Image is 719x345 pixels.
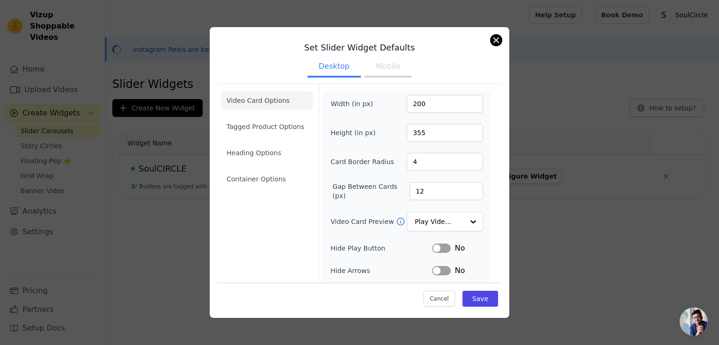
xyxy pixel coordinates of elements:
label: Video Card Preview [330,217,396,226]
span: No [455,265,465,276]
label: Hide Play Button [330,244,432,253]
label: Height (in px) [330,128,382,137]
li: Heading Options [221,144,313,162]
button: Mobile [365,57,411,78]
li: Tagged Product Options [221,117,313,136]
li: Video Card Options [221,91,313,110]
button: Save [462,291,498,307]
label: Hide Arrows [330,266,432,275]
button: Desktop [308,57,361,78]
button: Close modal [491,35,502,46]
a: Open chat [680,308,708,336]
h3: Set Slider Widget Defaults [217,42,502,53]
button: Cancel [424,291,455,307]
span: No [455,243,465,254]
label: Card Border Radius [330,157,394,166]
label: Gap Between Cards (px) [332,182,410,201]
label: Width (in px) [330,99,382,108]
li: Container Options [221,170,313,188]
